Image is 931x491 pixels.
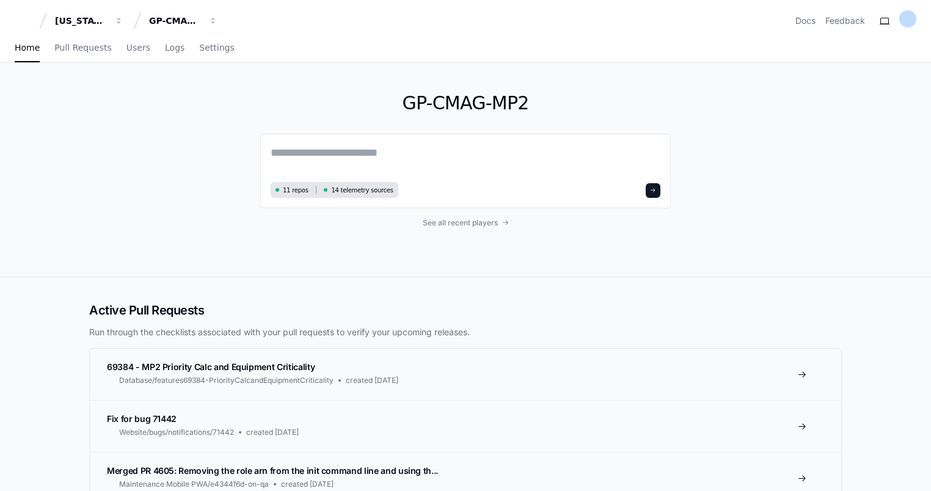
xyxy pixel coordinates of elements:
span: Fix for bug 71442 [107,413,177,424]
a: Docs [795,15,816,27]
span: Home [15,44,40,51]
span: Pull Requests [54,44,111,51]
h2: Active Pull Requests [89,302,842,319]
a: Logs [165,34,184,62]
a: Fix for bug 71442Website/bugs/notifications/71442created [DATE] [90,400,841,452]
a: Settings [199,34,234,62]
a: Home [15,34,40,62]
a: 69384 - MP2 Priority Calc and Equipment CriticalityDatabase/features69384-PriorityCalcandEquipmen... [90,349,841,400]
span: created [DATE] [346,376,398,385]
span: Maintenance Mobile PWA/e4344f6d-on-qa [119,479,269,489]
div: GP-CMAG-MP2 [149,15,202,27]
a: See all recent players [260,218,671,228]
span: Users [126,44,150,51]
button: GP-CMAG-MP2 [144,10,222,32]
button: Feedback [825,15,865,27]
a: Users [126,34,150,62]
span: 14 telemetry sources [331,186,393,195]
span: created [DATE] [246,427,299,437]
div: [US_STATE] Pacific [55,15,108,27]
span: Website/bugs/notifications/71442 [119,427,234,437]
span: 11 repos [283,186,309,195]
span: created [DATE] [281,479,334,489]
span: 69384 - MP2 Priority Calc and Equipment Criticality [107,362,315,372]
span: Settings [199,44,234,51]
p: Run through the checklists associated with your pull requests to verify your upcoming releases. [89,326,842,338]
button: [US_STATE] Pacific [50,10,128,32]
a: Pull Requests [54,34,111,62]
span: See all recent players [423,218,498,228]
h1: GP-CMAG-MP2 [260,92,671,114]
span: Database/features69384-PriorityCalcandEquipmentCriticality [119,376,334,385]
span: Merged PR 4605: Removing the role arn from the init command line and using th... [107,465,438,476]
span: Logs [165,44,184,51]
